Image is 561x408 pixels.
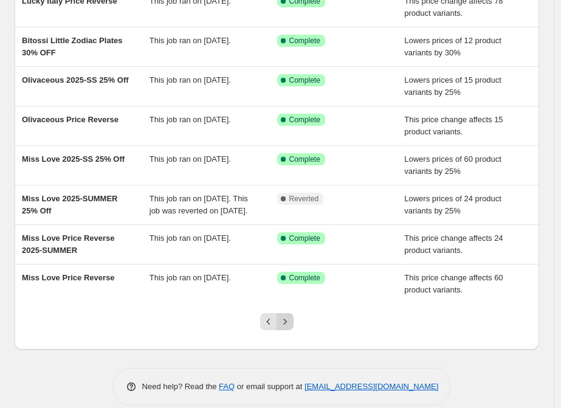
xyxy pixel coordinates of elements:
[219,382,235,391] a: FAQ
[289,154,320,164] span: Complete
[22,273,114,282] span: Miss Love Price Reverse
[404,115,503,136] span: This price change affects 15 product variants.
[22,154,125,164] span: Miss Love 2025-SS 25% Off
[260,313,294,330] nav: Pagination
[289,115,320,125] span: Complete
[22,233,114,255] span: Miss Love Price Reverse 2025-SUMMER
[289,75,320,85] span: Complete
[150,154,231,164] span: This job ran on [DATE].
[150,36,231,45] span: This job ran on [DATE].
[22,75,129,85] span: Olivaceous 2025-SS 25% Off
[150,233,231,243] span: This job ran on [DATE].
[235,382,305,391] span: or email support at
[142,382,219,391] span: Need help? Read the
[150,273,231,282] span: This job ran on [DATE].
[305,382,438,391] a: [EMAIL_ADDRESS][DOMAIN_NAME]
[150,194,248,215] span: This job ran on [DATE]. This job was reverted on [DATE].
[289,273,320,283] span: Complete
[404,75,501,97] span: Lowers prices of 15 product variants by 25%
[404,36,501,57] span: Lowers prices of 12 product variants by 30%
[260,313,277,330] button: Previous
[404,273,503,294] span: This price change affects 60 product variants.
[289,194,319,204] span: Reverted
[22,115,119,124] span: Olivaceous Price Reverse
[289,36,320,46] span: Complete
[22,36,122,57] span: Bitossi Little Zodiac Plates 30% OFF
[404,233,503,255] span: This price change affects 24 product variants.
[289,233,320,243] span: Complete
[22,194,118,215] span: Miss Love 2025-SUMMER 25% Off
[404,194,501,215] span: Lowers prices of 24 product variants by 25%
[404,154,501,176] span: Lowers prices of 60 product variants by 25%
[277,313,294,330] button: Next
[150,75,231,85] span: This job ran on [DATE].
[150,115,231,124] span: This job ran on [DATE].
